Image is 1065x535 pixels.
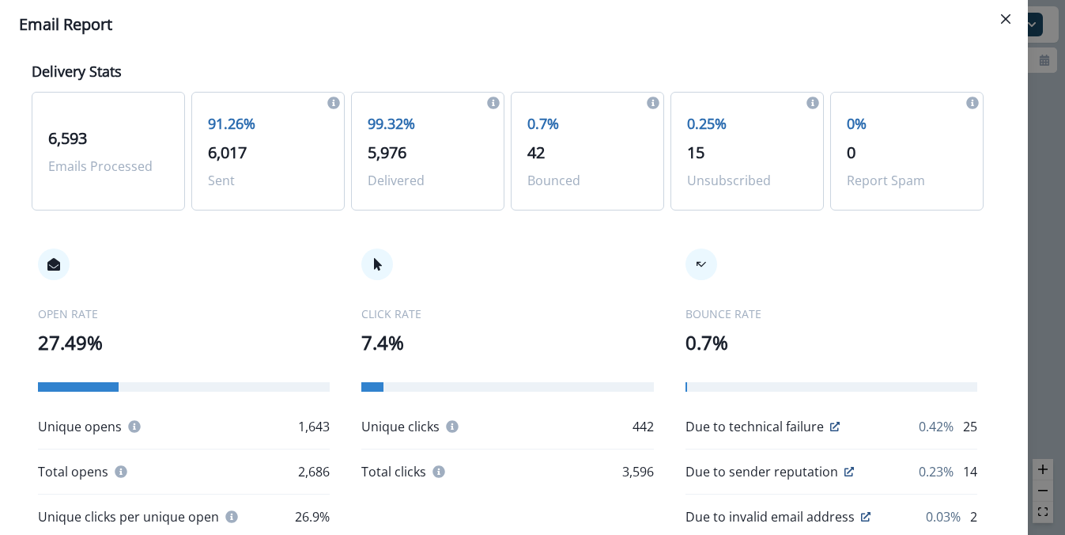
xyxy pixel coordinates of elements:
p: 7.4% [361,328,653,357]
p: 0.42% [919,417,954,436]
p: 26.9% [295,507,330,526]
p: 442 [633,417,654,436]
p: Delivery Stats [32,61,122,82]
p: 0.03% [926,507,961,526]
p: Due to technical failure [685,417,824,436]
p: 0.7% [527,113,648,135]
p: Sent [208,171,328,190]
p: Delivered [368,171,488,190]
p: Bounced [527,171,648,190]
p: Unsubscribed [687,171,807,190]
p: 0.7% [685,328,977,357]
button: Close [993,6,1018,32]
span: 5,976 [368,142,406,163]
p: 1,643 [298,417,330,436]
p: 27.49% [38,328,330,357]
p: BOUNCE RATE [685,305,977,322]
span: 15 [687,142,704,163]
span: 42 [527,142,545,163]
div: Email Report [19,13,1009,36]
span: 0 [847,142,855,163]
p: 25 [963,417,977,436]
span: 6,593 [48,127,87,149]
p: 0.23% [919,462,954,481]
p: Unique clicks [361,417,440,436]
p: CLICK RATE [361,305,653,322]
p: Unique clicks per unique open [38,507,219,526]
p: 2,686 [298,462,330,481]
p: 0.25% [687,113,807,135]
p: Emails Processed [48,157,168,176]
span: 6,017 [208,142,247,163]
p: 3,596 [622,462,654,481]
p: Total opens [38,462,108,481]
p: Total clicks [361,462,426,481]
p: 0% [847,113,967,135]
p: 14 [963,462,977,481]
p: Unique opens [38,417,122,436]
p: 2 [970,507,977,526]
p: 91.26% [208,113,328,135]
p: Due to sender reputation [685,462,838,481]
p: Report Spam [847,171,967,190]
p: OPEN RATE [38,305,330,322]
p: 99.32% [368,113,488,135]
p: Due to invalid email address [685,507,855,526]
